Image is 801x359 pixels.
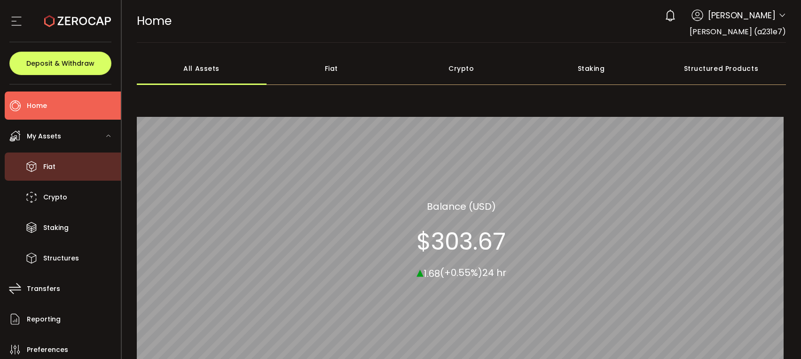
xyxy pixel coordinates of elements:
span: [PERSON_NAME] (a231e7) [690,26,786,37]
span: Staking [43,221,69,235]
span: Home [27,99,47,113]
span: Reporting [27,313,61,326]
span: [PERSON_NAME] [708,9,776,22]
div: All Assets [137,52,267,85]
span: Home [137,13,172,29]
iframe: Chat Widget [754,314,801,359]
span: Structures [43,252,79,265]
span: Deposit & Withdraw [26,60,94,67]
span: 1.68 [424,267,440,280]
section: $303.67 [416,227,506,255]
div: Fiat [267,52,396,85]
button: Deposit & Withdraw [9,52,111,75]
span: 24 hr [482,266,506,279]
span: Preferences [27,343,68,357]
span: ▴ [416,261,424,282]
div: Structured Products [656,52,786,85]
span: Transfers [27,282,60,296]
span: Fiat [43,160,55,174]
span: (+0.55%) [440,266,482,279]
div: Staking [526,52,656,85]
span: My Assets [27,130,61,143]
section: Balance (USD) [427,199,496,213]
div: Crypto [396,52,526,85]
span: Crypto [43,191,67,204]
